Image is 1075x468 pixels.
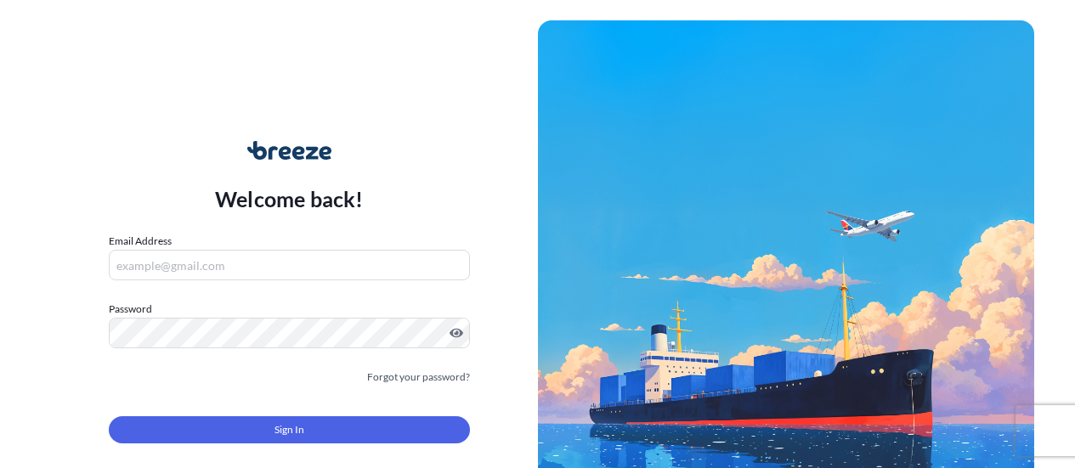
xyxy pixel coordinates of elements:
[274,421,304,438] span: Sign In
[109,233,172,250] label: Email Address
[367,369,470,386] a: Forgot your password?
[450,326,463,340] button: Show password
[109,301,470,318] label: Password
[109,416,470,443] button: Sign In
[215,185,364,212] p: Welcome back!
[109,250,470,280] input: example@gmail.com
